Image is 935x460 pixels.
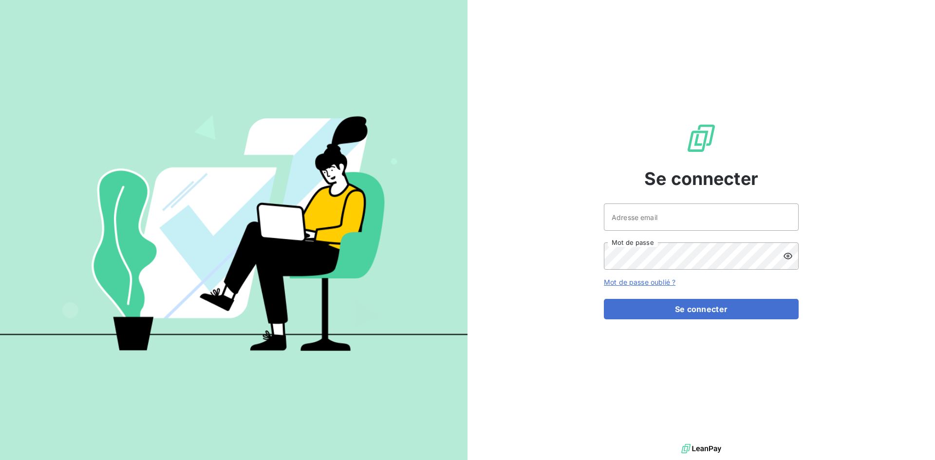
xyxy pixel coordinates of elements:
[604,299,799,319] button: Se connecter
[686,123,717,154] img: Logo LeanPay
[644,166,758,192] span: Se connecter
[681,442,721,456] img: logo
[604,203,799,231] input: placeholder
[604,278,675,286] a: Mot de passe oublié ?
